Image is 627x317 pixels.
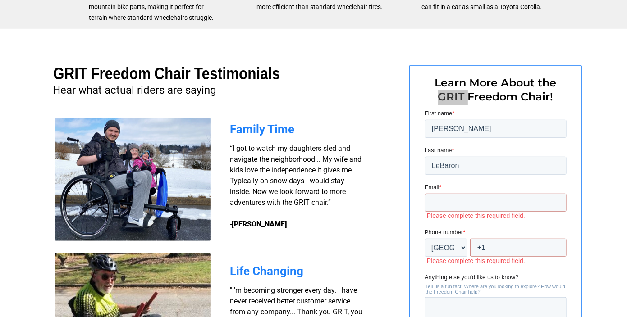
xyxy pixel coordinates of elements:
[435,76,557,103] span: Learn More About the GRIT Freedom Chair!
[53,64,280,83] span: GRIT Freedom Chair Testimonials
[230,144,362,228] span: “I got to watch my daughters sled and navigate the neighborhood... My wife and kids love the inde...
[230,264,304,278] span: Life Changing
[230,122,295,136] span: Family Time
[53,84,216,96] span: Hear what actual riders are saying
[232,220,288,228] strong: [PERSON_NAME]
